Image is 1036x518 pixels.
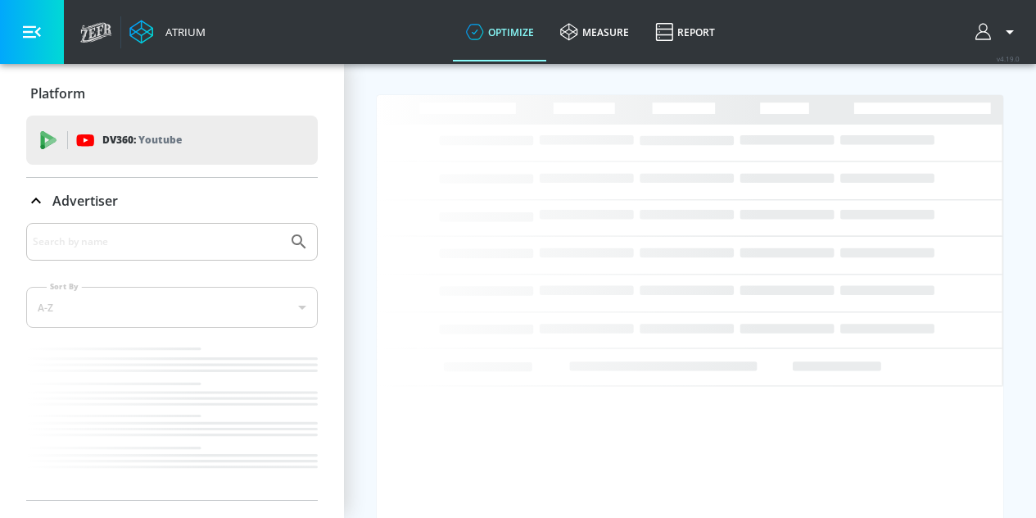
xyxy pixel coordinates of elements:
[453,2,547,61] a: optimize
[26,116,318,165] div: DV360: Youtube
[138,131,182,148] p: Youtube
[102,131,182,149] p: DV360:
[26,287,318,328] div: A-Z
[33,231,281,252] input: Search by name
[26,178,318,224] div: Advertiser
[26,341,318,500] nav: list of Advertiser
[129,20,206,44] a: Atrium
[26,223,318,500] div: Advertiser
[52,192,118,210] p: Advertiser
[47,281,82,292] label: Sort By
[642,2,728,61] a: Report
[26,70,318,116] div: Platform
[30,84,85,102] p: Platform
[997,54,1020,63] span: v 4.19.0
[159,25,206,39] div: Atrium
[547,2,642,61] a: measure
